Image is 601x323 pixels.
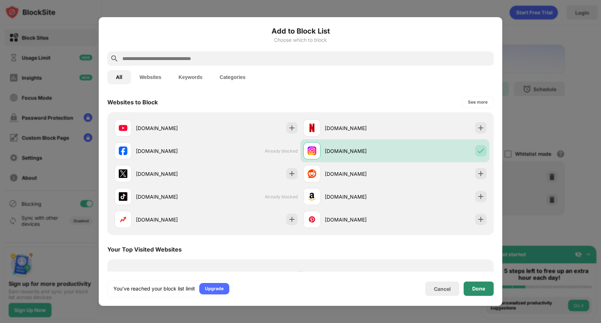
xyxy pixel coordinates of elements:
[119,215,127,224] img: favicons
[325,193,395,200] div: [DOMAIN_NAME]
[107,70,131,84] button: All
[136,193,206,200] div: [DOMAIN_NAME]
[107,37,494,43] div: Choose which to block
[107,99,158,106] div: Websites to Block
[119,192,127,201] img: favicons
[211,70,254,84] button: Categories
[119,146,127,155] img: favicons
[283,268,318,302] img: personal-suggestions.svg
[325,216,395,223] div: [DOMAIN_NAME]
[119,124,127,132] img: favicons
[170,70,211,84] button: Keywords
[325,124,395,132] div: [DOMAIN_NAME]
[136,216,206,223] div: [DOMAIN_NAME]
[136,147,206,155] div: [DOMAIN_NAME]
[119,169,127,178] img: favicons
[308,192,316,201] img: favicons
[205,285,224,292] div: Upgrade
[265,194,298,199] span: Already blocked
[308,124,316,132] img: favicons
[265,148,298,154] span: Already blocked
[136,170,206,178] div: [DOMAIN_NAME]
[308,169,316,178] img: favicons
[136,124,206,132] div: [DOMAIN_NAME]
[472,286,485,292] div: Done
[113,285,195,292] div: You’ve reached your block list limit
[107,26,494,36] h6: Add to Block List
[131,70,170,84] button: Websites
[308,146,316,155] img: favicons
[434,286,451,292] div: Cancel
[325,147,395,155] div: [DOMAIN_NAME]
[468,99,488,106] div: See more
[110,54,119,63] img: search.svg
[308,215,316,224] img: favicons
[107,246,182,253] div: Your Top Visited Websites
[325,170,395,178] div: [DOMAIN_NAME]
